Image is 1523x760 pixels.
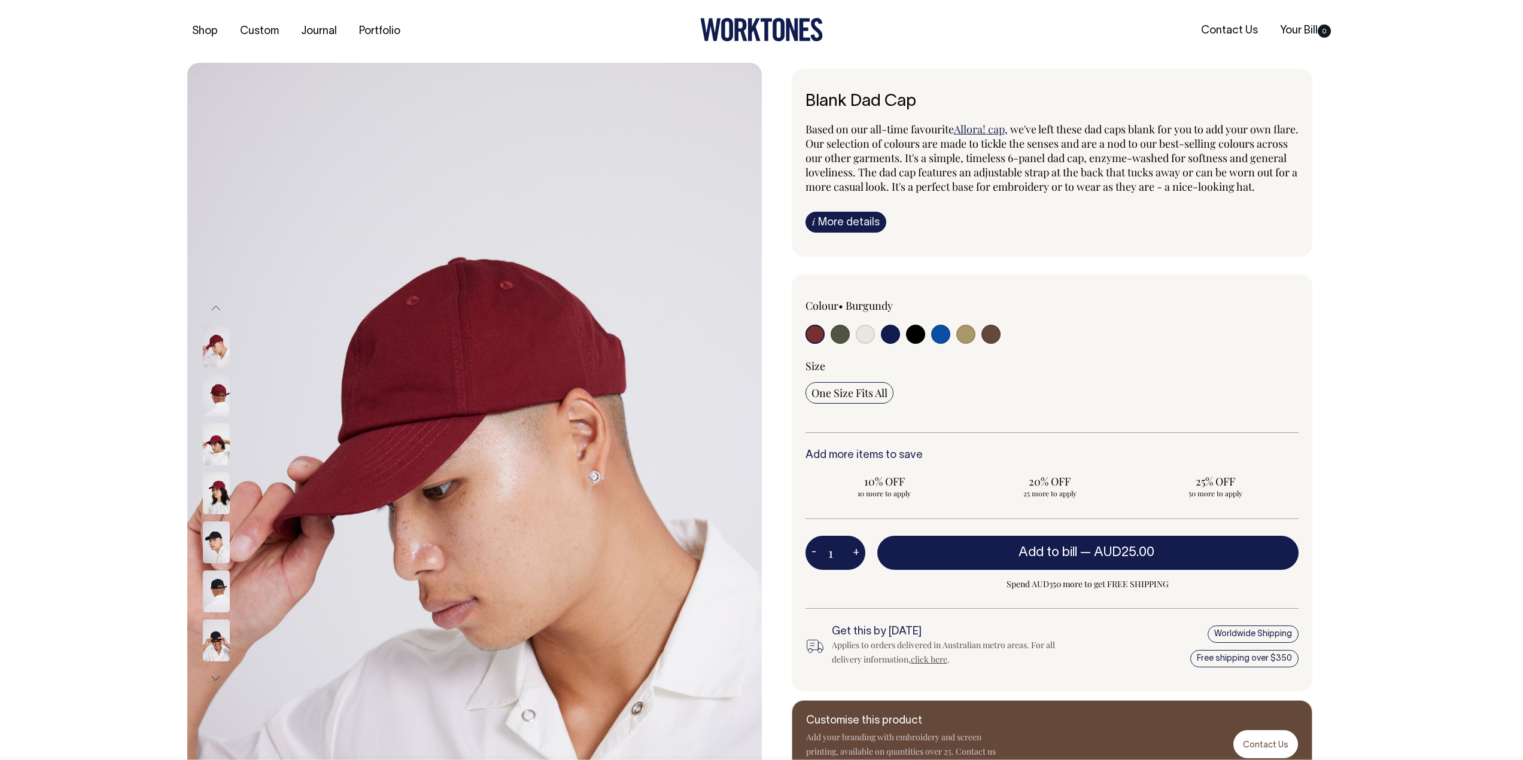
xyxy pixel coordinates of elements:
[805,122,1299,194] span: , we've left these dad caps blank for you to add your own flare. Our selection of colours are mad...
[203,423,230,465] img: burgundy
[977,474,1123,489] span: 20% OFF
[235,22,284,41] a: Custom
[832,626,1075,638] h6: Get this by [DATE]
[805,212,886,233] a: iMore details
[805,471,964,502] input: 10% OFF 10 more to apply
[811,386,887,400] span: One Size Fits All
[812,215,815,228] span: i
[811,489,958,498] span: 10 more to apply
[203,619,230,661] img: black
[1275,21,1336,41] a: Your Bill0
[954,122,1005,136] a: Allora! cap
[911,654,947,665] a: click here
[187,22,223,41] a: Shop
[203,374,230,416] img: burgundy
[1080,547,1157,558] span: —
[805,93,1299,111] h6: Blank Dad Cap
[207,665,225,692] button: Next
[1142,474,1289,489] span: 25% OFF
[296,22,342,41] a: Journal
[838,298,843,313] span: •
[811,474,958,489] span: 10% OFF
[805,122,954,136] span: Based on our all-time favourite
[805,382,893,404] input: One Size Fits All
[847,541,865,565] button: +
[877,577,1299,591] span: Spend AUD350 more to get FREE SHIPPING
[203,472,230,514] img: burgundy
[354,22,405,41] a: Portfolio
[832,638,1075,667] div: Applies to orders delivered in Australian metro areas. For all delivery information, .
[805,359,1299,373] div: Size
[877,536,1299,569] button: Add to bill —AUD25.00
[1142,489,1289,498] span: 50 more to apply
[203,570,230,612] img: black
[203,325,230,367] img: burgundy
[971,471,1129,502] input: 20% OFF 25 more to apply
[1233,730,1298,758] a: Contact Us
[1019,547,1077,558] span: Add to bill
[846,298,893,313] label: Burgundy
[805,541,822,565] button: -
[1136,471,1295,502] input: 25% OFF 50 more to apply
[806,715,998,727] h6: Customise this product
[1094,547,1154,558] span: AUD25.00
[1318,25,1331,38] span: 0
[977,489,1123,498] span: 25 more to apply
[805,298,1003,313] div: Colour
[805,450,1299,462] h6: Add more items to save
[1196,21,1263,41] a: Contact Us
[207,295,225,322] button: Previous
[203,521,230,563] img: black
